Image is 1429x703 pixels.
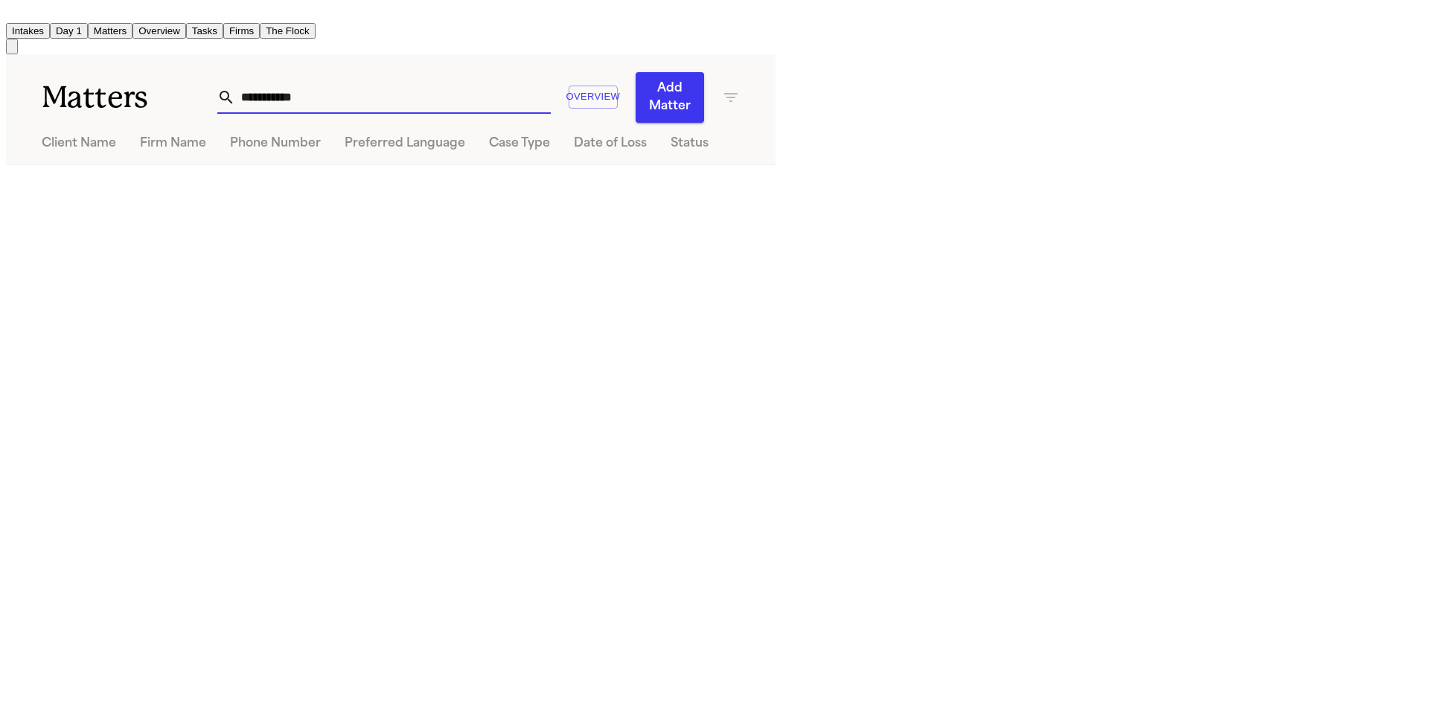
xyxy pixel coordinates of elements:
div: Phone Number [230,135,321,153]
div: Preferred Language [345,135,465,153]
button: Matters [88,23,132,39]
a: Tasks [186,24,223,36]
a: Intakes [6,24,50,36]
a: Matters [88,24,132,36]
a: The Flock [260,24,316,36]
h1: Matters [42,79,217,116]
img: Finch Logo [6,6,24,20]
div: Status [671,135,709,153]
button: Firms [223,23,260,39]
button: Overview [569,86,618,109]
button: Add Matter [636,72,704,123]
button: The Flock [260,23,316,39]
a: Day 1 [50,24,88,36]
button: Intakes [6,23,50,39]
div: Firm Name [140,135,206,153]
div: Date of Loss [574,135,647,153]
button: Overview [132,23,186,39]
button: Tasks [186,23,223,39]
div: Case Type [489,135,550,153]
div: Client Name [42,135,116,153]
a: Overview [132,24,186,36]
a: Firms [223,24,260,36]
button: Day 1 [50,23,88,39]
a: Home [6,10,24,22]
